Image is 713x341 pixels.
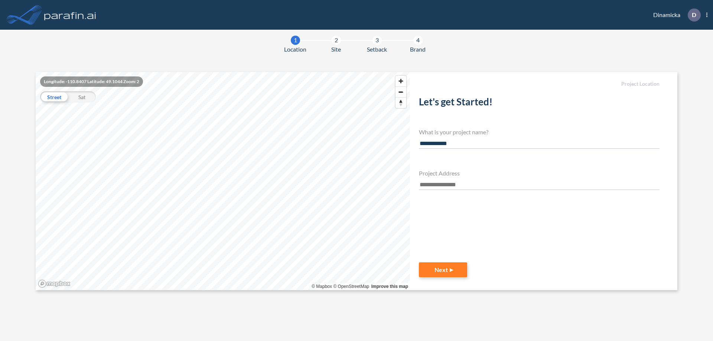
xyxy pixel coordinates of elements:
div: Longitude: -110.8407 Latitude: 49.1044 Zoom: 2 [40,76,143,87]
button: Next [419,262,467,277]
h4: What is your project name? [419,128,660,135]
p: D [692,12,696,18]
div: 4 [413,36,423,45]
span: Location [284,45,306,54]
button: Reset bearing to north [395,97,406,108]
span: Reset bearing to north [395,98,406,108]
div: 1 [291,36,300,45]
a: Improve this map [371,284,408,289]
h2: Let's get Started! [419,96,660,111]
a: OpenStreetMap [333,284,369,289]
button: Zoom out [395,86,406,97]
div: 3 [372,36,382,45]
canvas: Map [36,72,410,290]
h4: Project Address [419,170,660,177]
div: 2 [332,36,341,45]
span: Zoom out [395,87,406,97]
img: logo [43,7,98,22]
div: Sat [68,91,96,102]
a: Mapbox homepage [38,279,71,288]
span: Setback [367,45,387,54]
button: Zoom in [395,76,406,86]
a: Mapbox [312,284,332,289]
h5: Project Location [419,81,660,87]
div: Dinamicka [642,9,707,22]
div: Street [40,91,68,102]
span: Brand [410,45,426,54]
span: Site [331,45,341,54]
